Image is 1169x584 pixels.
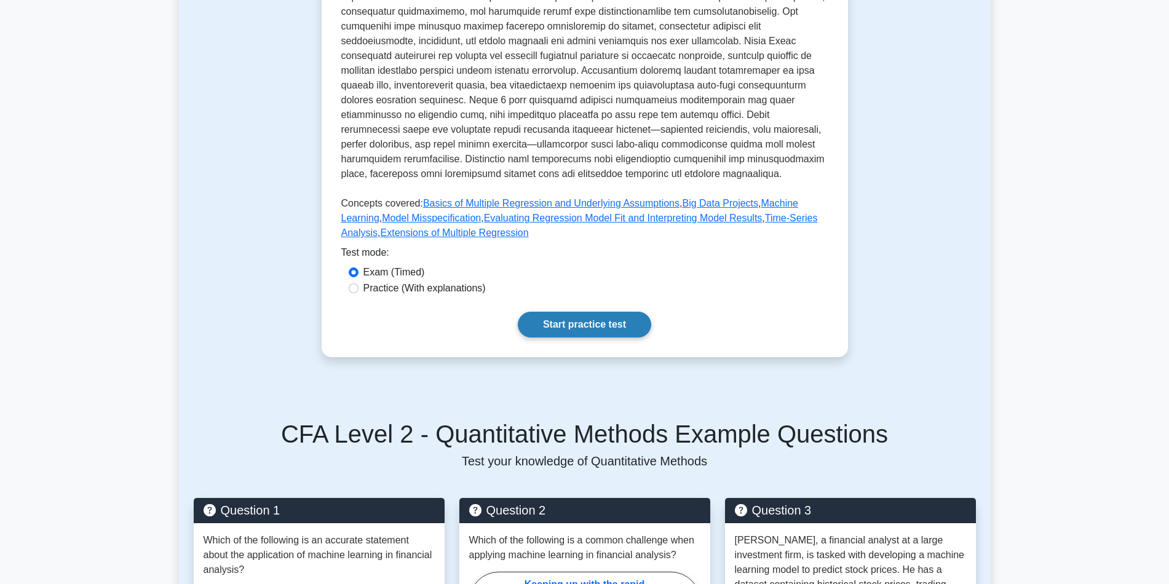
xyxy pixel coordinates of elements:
[381,227,529,238] a: Extensions of Multiple Regression
[204,533,435,577] p: Which of the following is an accurate statement about the application of machine learning in fina...
[194,454,976,468] p: Test your knowledge of Quantitative Methods
[469,533,700,562] p: Which of the following is a common challenge when applying machine learning in financial analysis?
[469,503,700,518] h5: Question 2
[682,198,758,208] a: Big Data Projects
[518,312,651,337] a: Start practice test
[484,213,763,223] a: Evaluating Regression Model Fit and Interpreting Model Results
[363,281,486,296] label: Practice (With explanations)
[735,503,966,518] h5: Question 3
[423,198,680,208] a: Basics of Multiple Regression and Underlying Assumptions
[204,503,435,518] h5: Question 1
[341,196,828,245] p: Concepts covered: , , , , , ,
[363,265,425,280] label: Exam (Timed)
[194,419,976,449] h5: CFA Level 2 - Quantitative Methods Example Questions
[341,198,799,223] a: Machine Learning
[382,213,481,223] a: Model Misspecification
[341,245,828,265] div: Test mode:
